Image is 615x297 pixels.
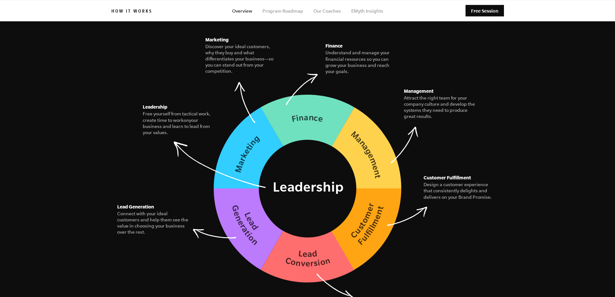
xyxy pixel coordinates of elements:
[205,36,278,44] h5: Marketing
[143,103,215,111] h5: Leadership
[262,8,303,14] a: Program Roadmap
[143,111,215,136] figcaption: Free yourself from tactical work, create time to work your business and learn to lead from your v...
[583,266,615,297] iframe: Chat Widget
[404,87,476,95] h5: Management
[466,5,504,16] a: Free Session
[111,9,152,15] h6: How it works
[205,44,278,75] figcaption: Discover your ideal customers, why they buy and what differentiates your business—so you can stan...
[184,118,189,123] i: on
[214,94,401,282] img: The Seven Essential Systems
[351,8,383,14] a: EMyth Insights
[117,211,190,236] figcaption: Connect with your ideal customers and help them see the value in choosing your business over the ...
[325,50,398,75] figcaption: Understand and manage your financial resources so you can grow your business and reach your goals.
[117,203,190,211] h5: Lead Generation
[232,8,252,14] a: Overview
[325,42,398,50] h5: Finance
[424,174,496,182] h5: Customer Fulfillment
[404,95,476,120] figcaption: Attract the right team for your company culture and develop the systems they need to produce grea...
[313,8,341,14] a: Our Coaches
[424,182,496,200] figcaption: Design a customer experience that consistently delights and delivers on your Brand Promise.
